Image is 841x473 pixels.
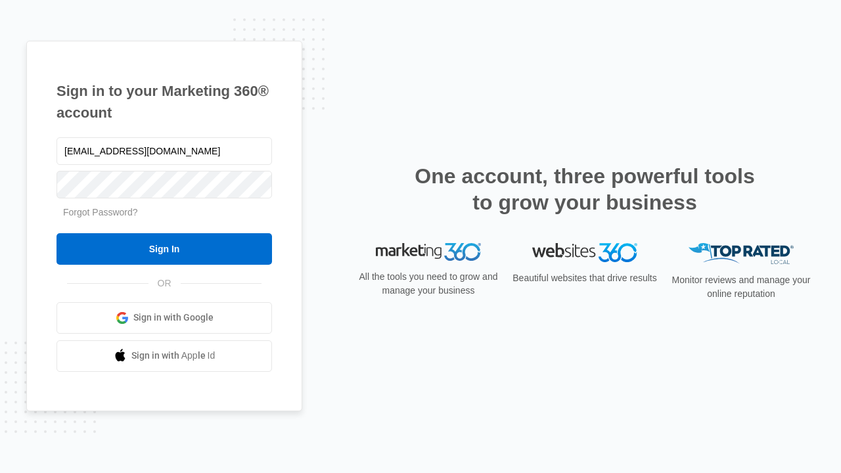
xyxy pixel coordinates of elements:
[57,302,272,334] a: Sign in with Google
[57,137,272,165] input: Email
[57,233,272,265] input: Sign In
[57,340,272,372] a: Sign in with Apple Id
[133,311,214,325] span: Sign in with Google
[355,270,502,298] p: All the tools you need to grow and manage your business
[131,349,216,363] span: Sign in with Apple Id
[689,243,794,265] img: Top Rated Local
[668,273,815,301] p: Monitor reviews and manage your online reputation
[57,80,272,124] h1: Sign in to your Marketing 360® account
[376,243,481,261] img: Marketing 360
[532,243,637,262] img: Websites 360
[63,207,138,217] a: Forgot Password?
[511,271,658,285] p: Beautiful websites that drive results
[148,277,181,290] span: OR
[411,163,759,215] h2: One account, three powerful tools to grow your business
